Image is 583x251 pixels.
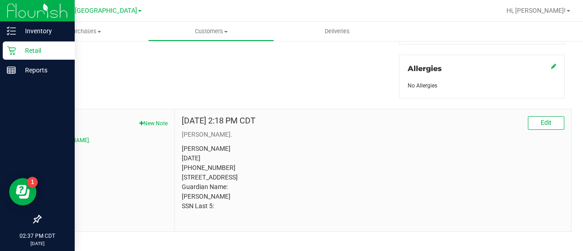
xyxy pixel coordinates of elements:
span: Edit [541,119,552,126]
p: Inventory [16,26,71,36]
span: Purchases [22,27,148,36]
inline-svg: Inventory [7,26,16,36]
p: [PERSON_NAME]. [182,130,564,139]
p: Retail [16,45,71,56]
span: Hi, [PERSON_NAME]! [506,7,566,14]
iframe: Resource center unread badge [27,177,38,188]
h4: [DATE] 2:18 PM CDT [182,116,256,125]
p: Reports [16,65,71,76]
span: Notes [47,116,168,127]
iframe: Resource center [9,178,36,205]
p: [DATE] [4,240,71,247]
p: [PERSON_NAME] [DATE] [PHONE_NUMBER] [STREET_ADDRESS] Guardian Name: [PERSON_NAME] SSN Last 5: [182,144,564,211]
a: Customers [148,22,274,41]
span: Deliveries [312,27,362,36]
inline-svg: Reports [7,66,16,75]
button: New Note [139,119,168,128]
span: Allergies [408,64,442,73]
button: Edit [528,116,564,130]
span: Customers [148,27,274,36]
a: Deliveries [274,22,400,41]
p: 02:37 PM CDT [4,232,71,240]
span: TX Austin [GEOGRAPHIC_DATA] [44,7,137,15]
a: Purchases [22,22,148,41]
inline-svg: Retail [7,46,16,55]
div: No Allergies [408,82,556,90]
